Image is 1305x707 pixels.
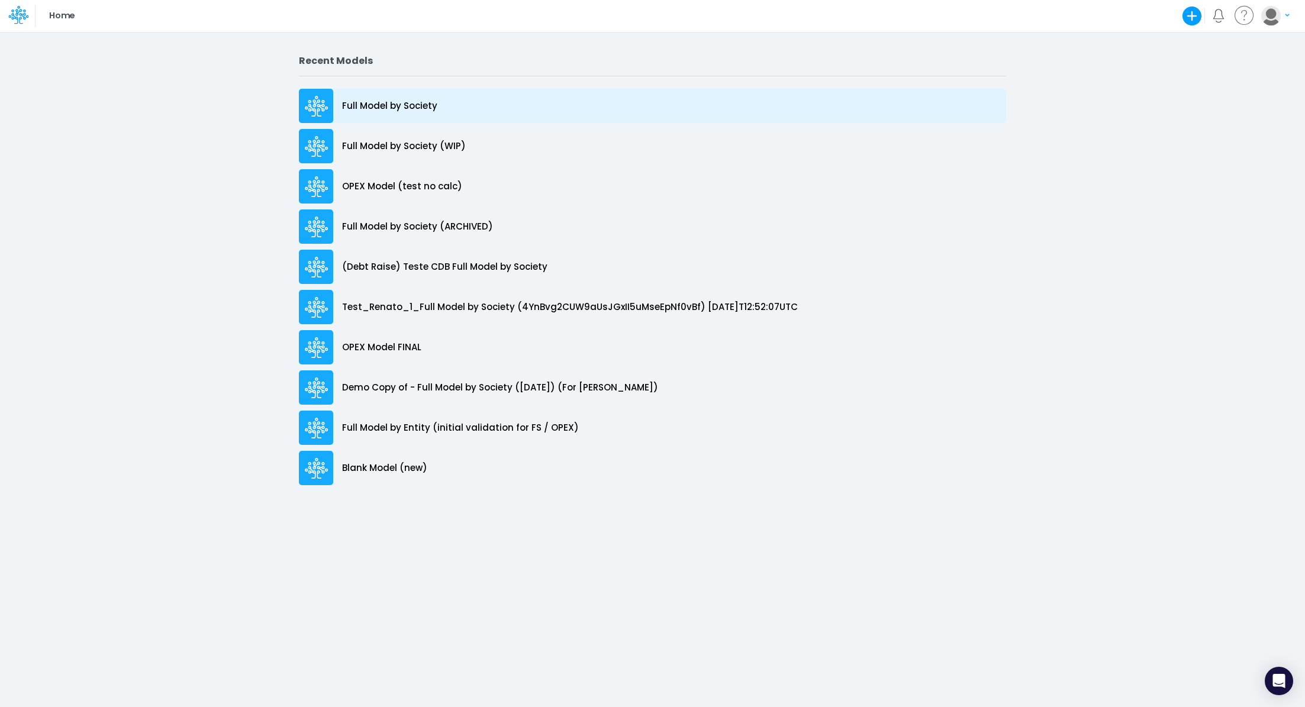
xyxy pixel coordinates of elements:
[299,367,1006,408] a: Demo Copy of - Full Model by Society ([DATE]) (For [PERSON_NAME])
[342,220,493,234] p: Full Model by Society (ARCHIVED)
[1265,667,1293,695] div: Open Intercom Messenger
[299,166,1006,206] a: OPEX Model (test no calc)
[342,140,466,153] p: Full Model by Society (WIP)
[342,341,421,354] p: OPEX Model FINAL
[299,126,1006,166] a: Full Model by Society (WIP)
[299,86,1006,126] a: Full Model by Society
[49,9,75,22] p: Home
[342,99,437,113] p: Full Model by Society
[299,247,1006,287] a: (Debt Raise) Teste CDB Full Model by Society
[299,408,1006,448] a: Full Model by Entity (initial validation for FS / OPEX)
[299,55,1006,66] h2: Recent Models
[342,260,547,274] p: (Debt Raise) Teste CDB Full Model by Society
[299,287,1006,327] a: Test_Renato_1_Full Model by Society (4YnBvg2CUW9aUsJGxII5uMseEpNf0vBf) [DATE]T12:52:07UTC
[1211,9,1225,22] a: Notifications
[342,461,427,475] p: Blank Model (new)
[342,301,798,314] p: Test_Renato_1_Full Model by Society (4YnBvg2CUW9aUsJGxII5uMseEpNf0vBf) [DATE]T12:52:07UTC
[342,180,462,193] p: OPEX Model (test no calc)
[299,327,1006,367] a: OPEX Model FINAL
[342,381,658,395] p: Demo Copy of - Full Model by Society ([DATE]) (For [PERSON_NAME])
[299,448,1006,488] a: Blank Model (new)
[342,421,579,435] p: Full Model by Entity (initial validation for FS / OPEX)
[299,206,1006,247] a: Full Model by Society (ARCHIVED)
